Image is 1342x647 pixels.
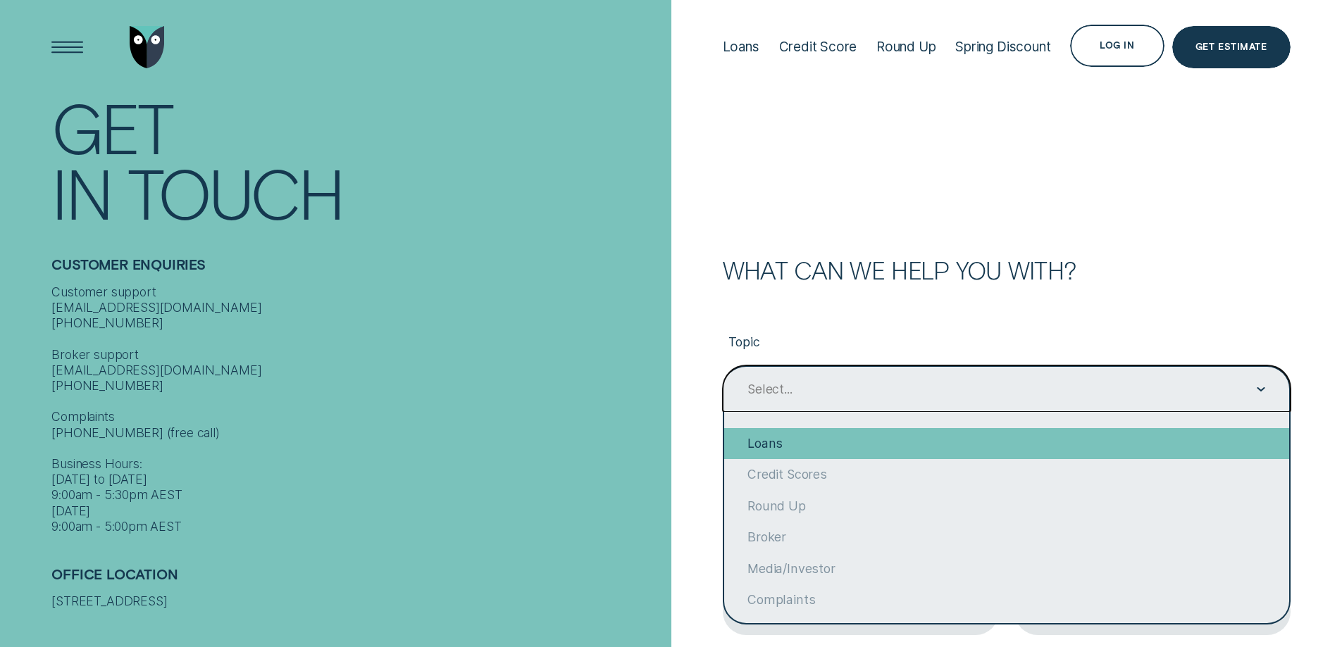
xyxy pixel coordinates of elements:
div: Broker [724,522,1289,553]
div: Select... [747,382,792,397]
div: Credit Scores [724,459,1289,490]
h2: What can we help you with? [723,258,1291,282]
h1: Get In Touch [51,94,663,225]
div: Get [51,94,172,159]
button: Open Menu [46,26,89,68]
div: Loans [724,428,1289,459]
div: Loans [723,39,759,55]
a: Get Estimate [1172,26,1291,68]
div: Customer support [EMAIL_ADDRESS][DOMAIN_NAME] [PHONE_NUMBER] Broker support [EMAIL_ADDRESS][DOMAI... [51,284,663,535]
div: Credit Score [779,39,857,55]
label: Topic [723,322,1291,365]
div: Round Up [724,491,1289,522]
div: Media/Investor [724,553,1289,584]
img: Wisr [130,26,165,68]
div: Round Up [876,39,936,55]
div: General [724,615,1289,646]
div: Spring Discount [955,39,1050,55]
div: Complaints [724,584,1289,615]
h2: Customer Enquiries [51,256,663,284]
div: Touch [128,159,343,225]
h2: Office Location [51,566,663,594]
button: Log in [1070,25,1164,67]
div: [STREET_ADDRESS] [51,593,663,609]
div: In [51,159,111,225]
